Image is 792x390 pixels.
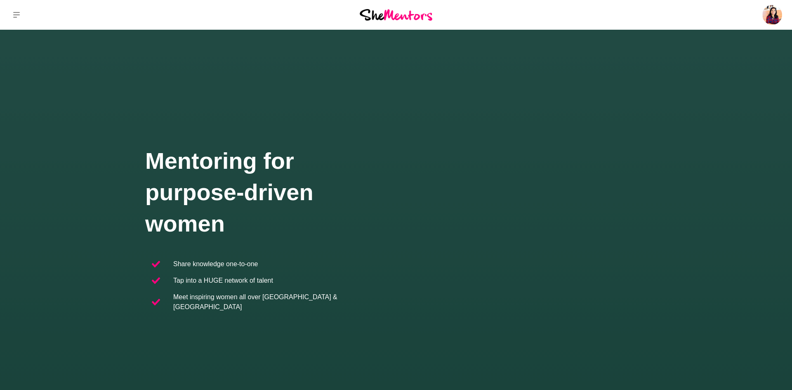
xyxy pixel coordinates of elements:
[173,259,258,269] p: Share knowledge one-to-one
[360,9,432,20] img: She Mentors Logo
[145,145,396,239] h1: Mentoring for purpose-driven women
[173,276,273,286] p: Tap into a HUGE network of talent
[173,292,389,312] p: Meet inspiring women all over [GEOGRAPHIC_DATA] & [GEOGRAPHIC_DATA]
[762,5,782,25] img: Diana Philip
